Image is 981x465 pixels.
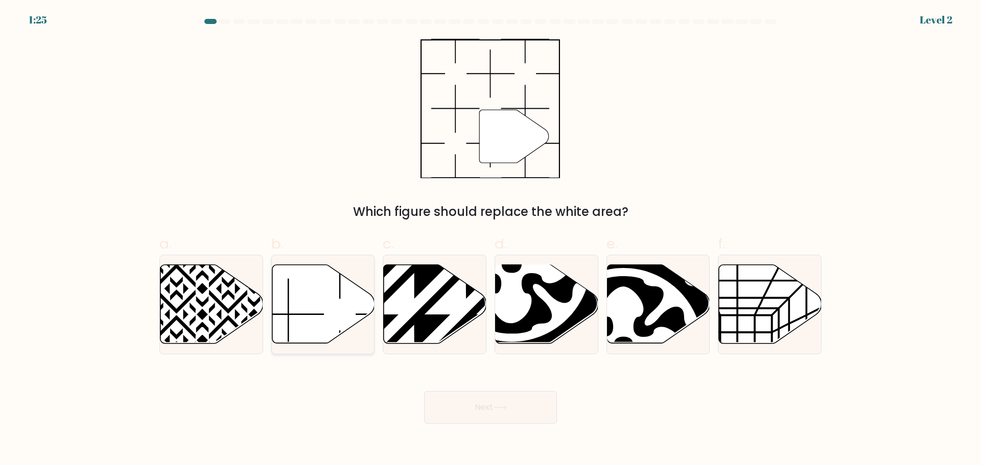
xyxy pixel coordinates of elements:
span: e. [606,234,618,254]
div: Level 2 [920,12,952,28]
span: f. [718,234,725,254]
div: Which figure should replace the white area? [166,203,815,221]
span: a. [159,234,172,254]
div: 1:25 [29,12,47,28]
span: b. [271,234,284,254]
span: c. [383,234,394,254]
button: Next [424,391,557,424]
g: " [480,110,549,163]
span: d. [495,234,507,254]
